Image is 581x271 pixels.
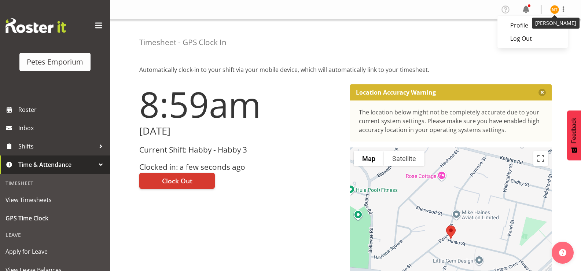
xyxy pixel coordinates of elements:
div: Leave [2,227,108,242]
h2: [DATE] [139,125,341,137]
h3: Current Shift: Habby - Habby 3 [139,146,341,154]
button: Close message [538,89,546,96]
span: View Timesheets [5,194,104,205]
button: Clock Out [139,173,215,189]
span: Apply for Leave [5,246,104,257]
span: GPS Time Clock [5,213,104,224]
div: The location below might not be completely accurate due to your current system settings. Please m... [359,108,543,134]
button: Show satellite imagery [384,151,424,166]
span: Shifts [18,141,95,152]
button: Toggle fullscreen view [533,151,548,166]
div: Timesheet [2,176,108,191]
h3: Clocked in: a few seconds ago [139,163,341,171]
img: Rosterit website logo [5,18,66,33]
a: Apply for Leave [2,242,108,261]
button: Feedback - Show survey [567,110,581,160]
img: nicole-thomson8388.jpg [550,5,559,14]
p: Location Accuracy Warning [356,89,436,96]
span: Inbox [18,122,106,133]
a: GPS Time Clock [2,209,108,227]
span: Time & Attendance [18,159,95,170]
span: Feedback [571,118,577,143]
button: Show street map [354,151,384,166]
img: help-xxl-2.png [559,249,566,256]
span: Clock Out [162,176,192,186]
a: Profile [497,19,568,32]
a: View Timesheets [2,191,108,209]
a: Log Out [497,32,568,45]
div: Petes Emporium [27,56,83,67]
p: Automatically clock-in to your shift via your mobile device, which will automatically link to you... [139,65,552,74]
h1: 8:59am [139,84,341,124]
span: Roster [18,104,106,115]
h4: Timesheet - GPS Clock In [139,38,227,47]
